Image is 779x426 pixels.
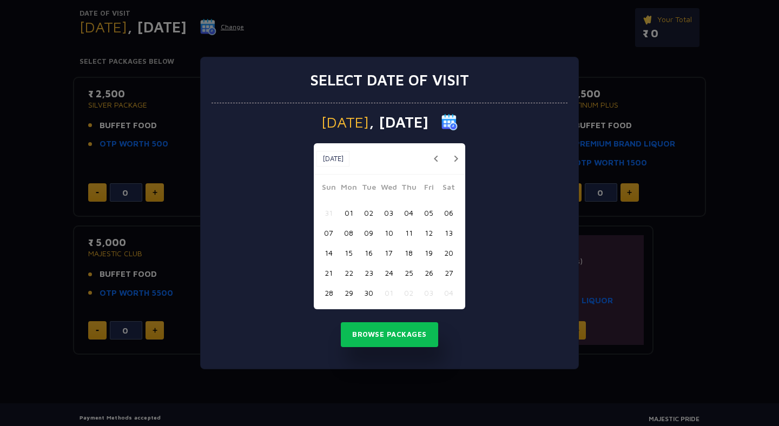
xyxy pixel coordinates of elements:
[419,283,439,303] button: 03
[359,243,379,263] button: 16
[439,181,459,196] span: Sat
[439,243,459,263] button: 20
[419,263,439,283] button: 26
[359,283,379,303] button: 30
[359,263,379,283] button: 23
[339,223,359,243] button: 08
[319,283,339,303] button: 28
[441,114,458,130] img: calender icon
[399,243,419,263] button: 18
[319,243,339,263] button: 14
[339,283,359,303] button: 29
[379,283,399,303] button: 01
[339,263,359,283] button: 22
[319,203,339,223] button: 31
[379,203,399,223] button: 03
[399,223,419,243] button: 11
[399,263,419,283] button: 25
[439,223,459,243] button: 13
[419,203,439,223] button: 05
[419,223,439,243] button: 12
[321,115,369,130] span: [DATE]
[359,181,379,196] span: Tue
[319,181,339,196] span: Sun
[399,203,419,223] button: 04
[419,243,439,263] button: 19
[341,322,438,347] button: Browse Packages
[439,203,459,223] button: 06
[419,181,439,196] span: Fri
[319,223,339,243] button: 07
[379,223,399,243] button: 10
[439,283,459,303] button: 04
[379,181,399,196] span: Wed
[359,223,379,243] button: 09
[399,181,419,196] span: Thu
[339,203,359,223] button: 01
[359,203,379,223] button: 02
[310,71,469,89] h3: Select date of visit
[379,263,399,283] button: 24
[439,263,459,283] button: 27
[316,151,349,167] button: [DATE]
[339,243,359,263] button: 15
[339,181,359,196] span: Mon
[369,115,428,130] span: , [DATE]
[379,243,399,263] button: 17
[399,283,419,303] button: 02
[319,263,339,283] button: 21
